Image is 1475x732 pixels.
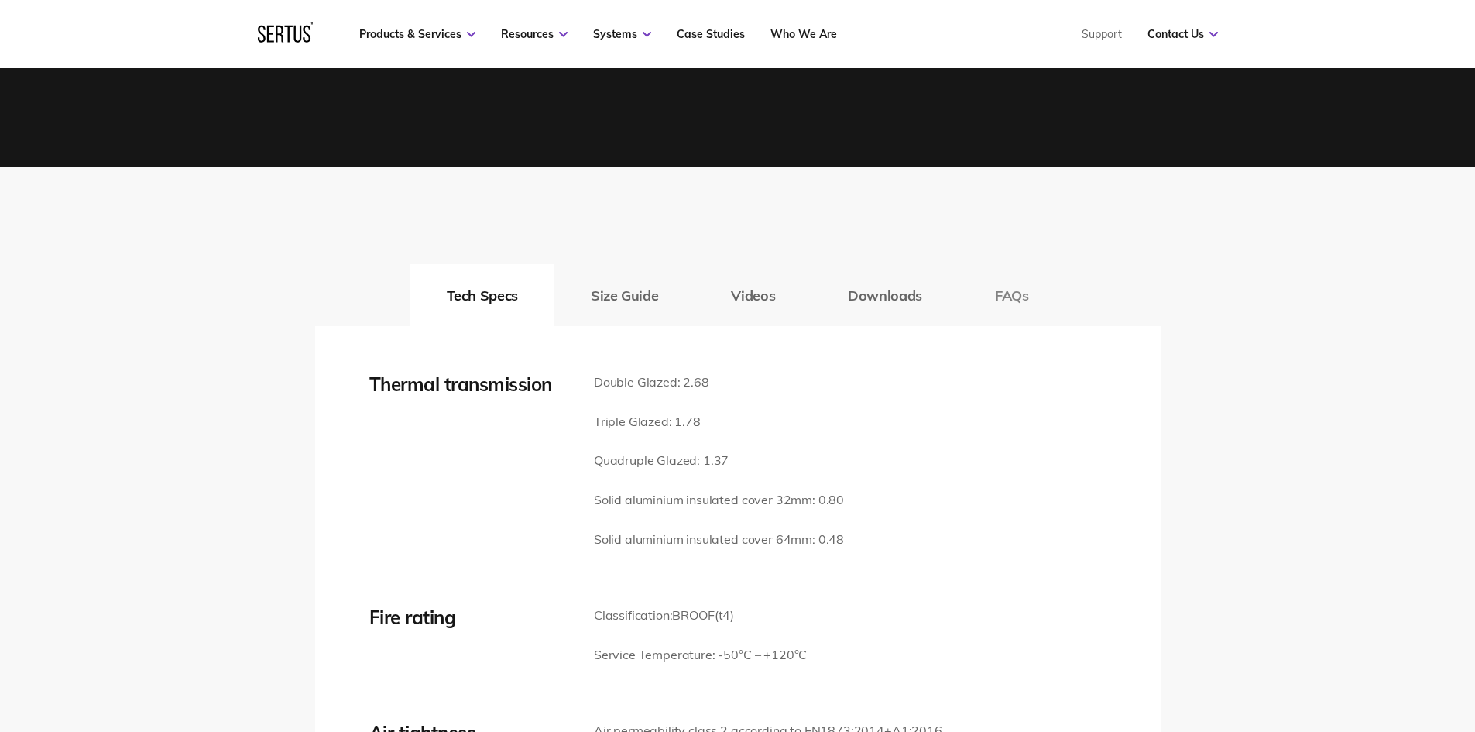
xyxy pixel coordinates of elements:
div: Fire rating [369,606,571,629]
p: Service Temperature: -50°C – +120°C [594,645,807,665]
p: Quadruple Glazed: 1.37 [594,451,844,471]
button: Size Guide [554,264,695,326]
a: Products & Services [359,27,475,41]
a: Resources [501,27,568,41]
div: Thermal transmission [369,373,571,396]
iframe: Chat Widget [1196,552,1475,732]
button: Downloads [811,264,959,326]
p: Classification: [594,606,807,626]
a: Case Studies [677,27,745,41]
a: Systems [593,27,651,41]
span: B [672,607,681,623]
span: (t4) [715,607,734,623]
a: Support [1082,27,1122,41]
button: Videos [695,264,811,326]
a: Contact Us [1147,27,1218,41]
a: Who We Are [770,27,837,41]
p: Double Glazed: 2.68 [594,373,844,393]
p: Triple Glazed: 1.78 [594,412,844,432]
p: Solid aluminium insulated cover 64mm: 0.48 [594,530,844,550]
p: Solid aluminium insulated cover 32mm: 0.80 [594,490,844,510]
span: ROOF [681,607,714,623]
button: FAQs [959,264,1065,326]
